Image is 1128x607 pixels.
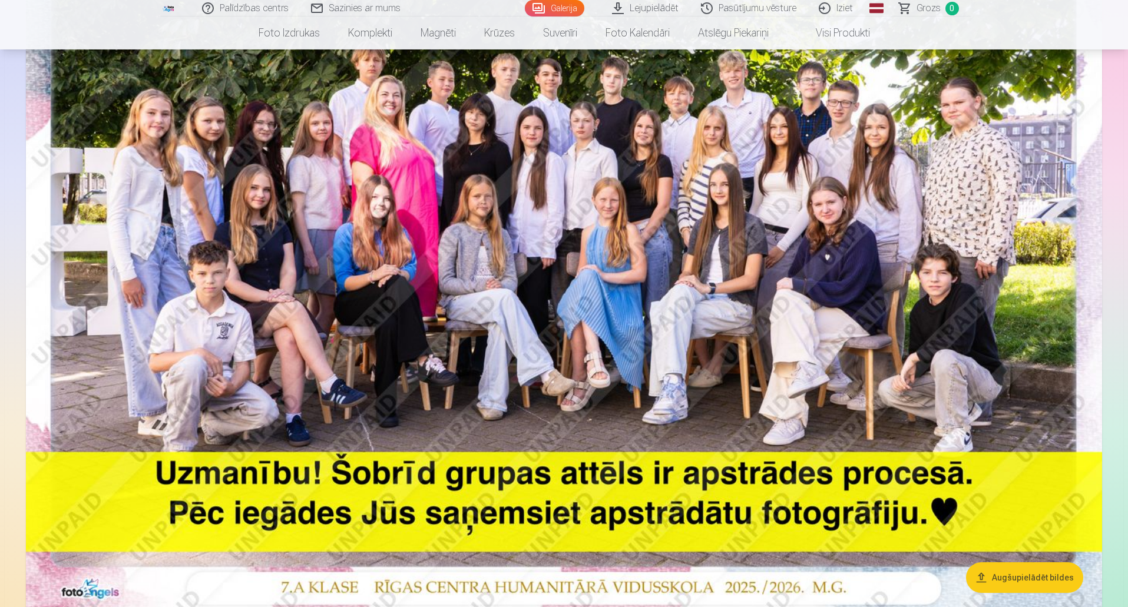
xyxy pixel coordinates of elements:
img: /fa1 [163,5,176,12]
a: Foto izdrukas [244,16,334,49]
a: Magnēti [406,16,470,49]
a: Visi produkti [783,16,884,49]
a: Foto kalendāri [591,16,684,49]
span: Grozs [917,1,941,15]
a: Krūzes [470,16,529,49]
a: Suvenīri [529,16,591,49]
a: Komplekti [334,16,406,49]
a: Atslēgu piekariņi [684,16,783,49]
span: 0 [945,2,959,15]
button: Augšupielādēt bildes [966,562,1083,593]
